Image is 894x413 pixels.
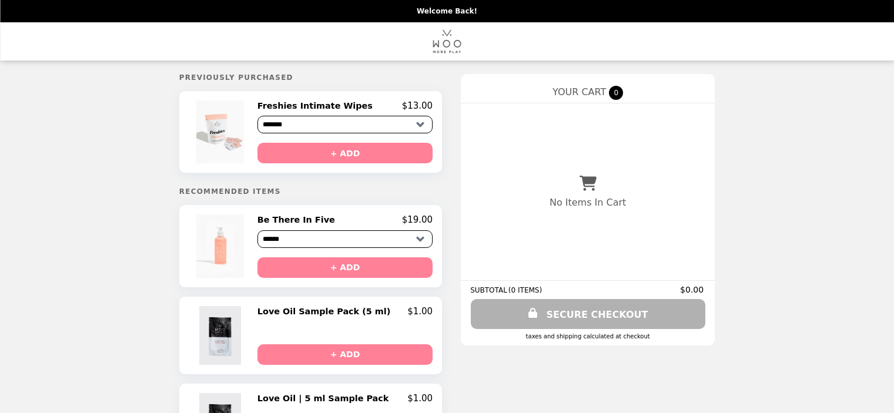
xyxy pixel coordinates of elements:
img: Freshies Intimate Wipes [196,100,247,163]
button: + ADD [257,344,433,365]
select: Select a product variant [257,116,433,133]
span: SUBTOTAL [470,286,508,294]
span: YOUR CART [553,86,606,98]
select: Select a product variant [257,230,433,248]
img: Be There In Five [196,214,247,277]
button: + ADD [257,257,433,278]
h2: Freshies Intimate Wipes [257,100,377,111]
img: Love Oil Sample Pack (5 ml) [199,306,244,365]
span: ( 0 ITEMS ) [508,286,542,294]
img: Brand Logo [433,29,461,53]
button: + ADD [257,143,433,163]
span: $0.00 [680,285,705,294]
h2: Love Oil Sample Pack (5 ml) [257,306,395,317]
p: $1.00 [407,306,433,317]
p: $19.00 [402,214,433,225]
h5: Previously Purchased [179,73,442,82]
div: Taxes and Shipping calculated at checkout [470,333,705,340]
p: $1.00 [407,393,433,404]
h2: Love Oil | 5 ml Sample Pack [257,393,394,404]
p: No Items In Cart [550,197,626,208]
p: $13.00 [402,100,433,111]
p: Welcome Back! [417,7,477,15]
h5: Recommended Items [179,187,442,196]
span: 0 [609,86,623,100]
h2: Be There In Five [257,214,340,225]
